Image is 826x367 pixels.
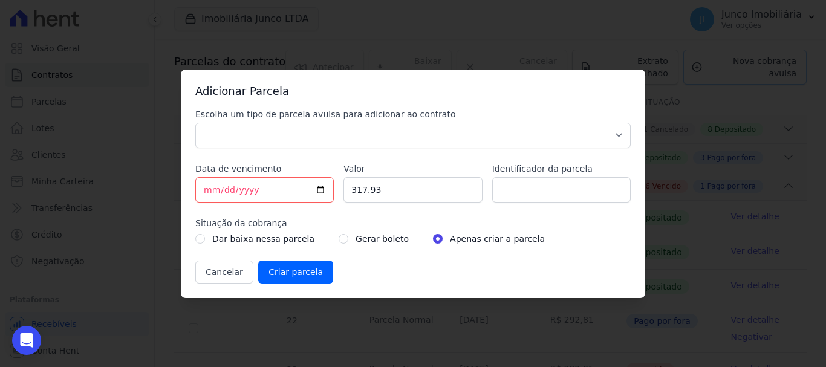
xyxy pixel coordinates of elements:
[492,163,631,175] label: Identificador da parcela
[195,163,334,175] label: Data de vencimento
[195,84,631,99] h3: Adicionar Parcela
[12,326,41,355] div: Open Intercom Messenger
[258,261,333,284] input: Criar parcela
[195,108,631,120] label: Escolha um tipo de parcela avulsa para adicionar ao contrato
[195,261,253,284] button: Cancelar
[450,232,545,246] label: Apenas criar a parcela
[343,163,482,175] label: Valor
[356,232,409,246] label: Gerar boleto
[212,232,314,246] label: Dar baixa nessa parcela
[195,217,631,229] label: Situação da cobrança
